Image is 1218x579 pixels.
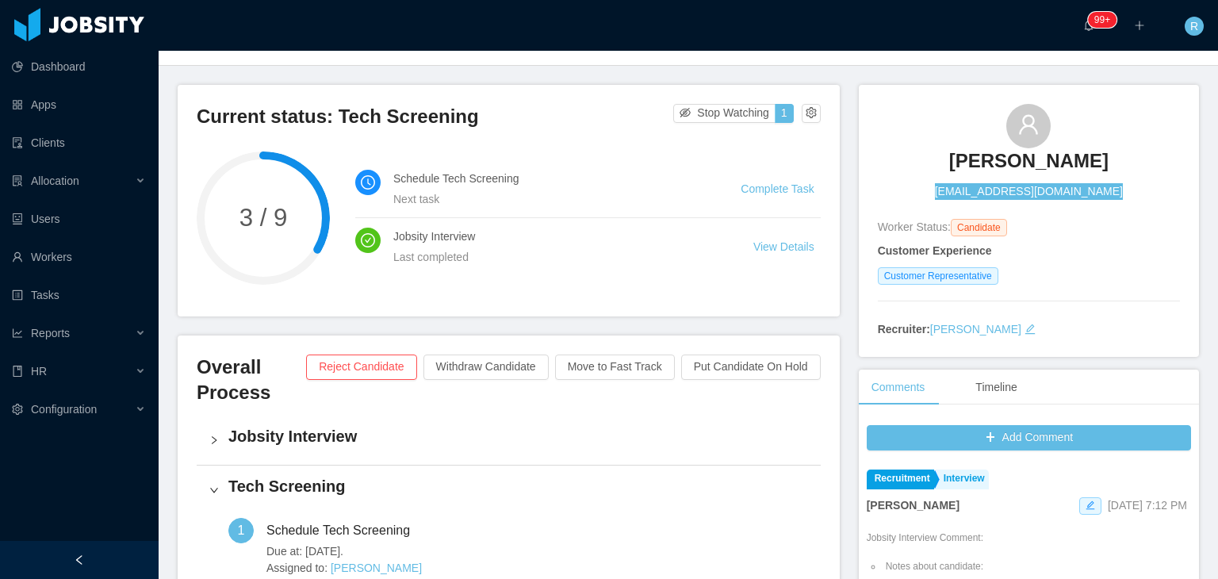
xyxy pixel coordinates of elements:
i: icon: right [209,485,219,495]
span: Worker Status: [878,220,951,233]
a: Complete Task [741,182,814,195]
i: icon: line-chart [12,328,23,339]
a: icon: appstoreApps [12,89,146,121]
i: icon: book [12,366,23,377]
i: icon: right [209,435,219,445]
span: Assigned to: [266,560,508,577]
span: Configuration [31,403,97,416]
a: View Details [753,240,814,253]
i: icon: check-circle [361,233,375,247]
div: Schedule Tech Screening [266,518,423,543]
strong: Recruiter: [878,323,930,336]
a: [PERSON_NAME] [949,148,1109,183]
button: icon: eye-invisibleStop Watching [673,104,776,123]
a: Recruitment [867,470,934,489]
div: Next task [393,190,703,208]
span: Reports [31,327,70,339]
a: icon: profileTasks [12,279,146,311]
a: Interview [936,470,989,489]
span: Due at: [DATE]. [266,543,508,560]
span: 1 [238,523,245,537]
h4: Tech Screening [228,475,808,497]
a: icon: auditClients [12,127,146,159]
div: Comments [859,370,938,405]
span: [DATE] 7:12 PM [1108,499,1187,512]
i: icon: solution [12,175,23,186]
button: Move to Fast Track [555,355,675,380]
div: icon: rightTech Screening [197,466,821,515]
i: icon: edit [1025,324,1036,335]
div: Last completed [393,248,715,266]
h3: Current status: Tech Screening [197,104,673,129]
strong: [PERSON_NAME] [867,499,959,512]
span: Customer Representative [878,267,998,285]
i: icon: user [1017,113,1040,136]
i: icon: edit [1086,500,1095,510]
i: icon: setting [12,404,23,415]
h3: Overall Process [197,355,306,406]
a: icon: robotUsers [12,203,146,235]
a: [PERSON_NAME] [331,562,422,574]
a: icon: pie-chartDashboard [12,51,146,82]
button: Put Candidate On Hold [681,355,821,380]
button: icon: setting [802,104,821,123]
div: Timeline [963,370,1029,405]
h4: Schedule Tech Screening [393,170,703,187]
span: R [1190,17,1198,36]
span: 3 / 9 [197,205,330,230]
span: Candidate [951,219,1007,236]
sup: 232 [1088,12,1116,28]
span: [EMAIL_ADDRESS][DOMAIN_NAME] [935,183,1123,200]
i: icon: plus [1134,20,1145,31]
button: Withdraw Candidate [423,355,549,380]
li: Notes about candidate: [883,559,1191,573]
span: HR [31,365,47,378]
h3: [PERSON_NAME] [949,148,1109,174]
div: icon: rightJobsity Interview [197,416,821,465]
strong: Customer Experience [878,244,992,257]
button: 1 [775,104,794,123]
i: icon: bell [1083,20,1094,31]
h4: Jobsity Interview [228,425,808,447]
a: [PERSON_NAME] [930,323,1021,336]
a: icon: userWorkers [12,241,146,273]
button: icon: plusAdd Comment [867,425,1191,451]
button: Reject Candidate [306,355,416,380]
i: icon: clock-circle [361,175,375,190]
h4: Jobsity Interview [393,228,715,245]
span: Allocation [31,174,79,187]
